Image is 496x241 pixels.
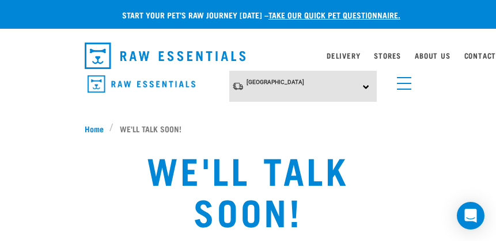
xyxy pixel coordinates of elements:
[391,70,412,91] a: menu
[457,202,484,229] div: Open Intercom Messenger
[75,38,421,74] nav: dropdown navigation
[268,13,400,17] a: take our quick pet questionnaire.
[232,82,244,91] img: van-moving.png
[103,148,392,231] h1: WE'LL TALK SOON!
[85,123,104,135] span: Home
[327,53,360,58] a: Delivery
[374,53,401,58] a: Stores
[85,43,246,69] img: Raw Essentials Logo
[247,79,304,85] span: [GEOGRAPHIC_DATA]
[85,123,110,135] a: Home
[88,75,195,93] img: Raw Essentials Logo
[85,123,412,135] nav: breadcrumbs
[415,53,450,58] a: About Us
